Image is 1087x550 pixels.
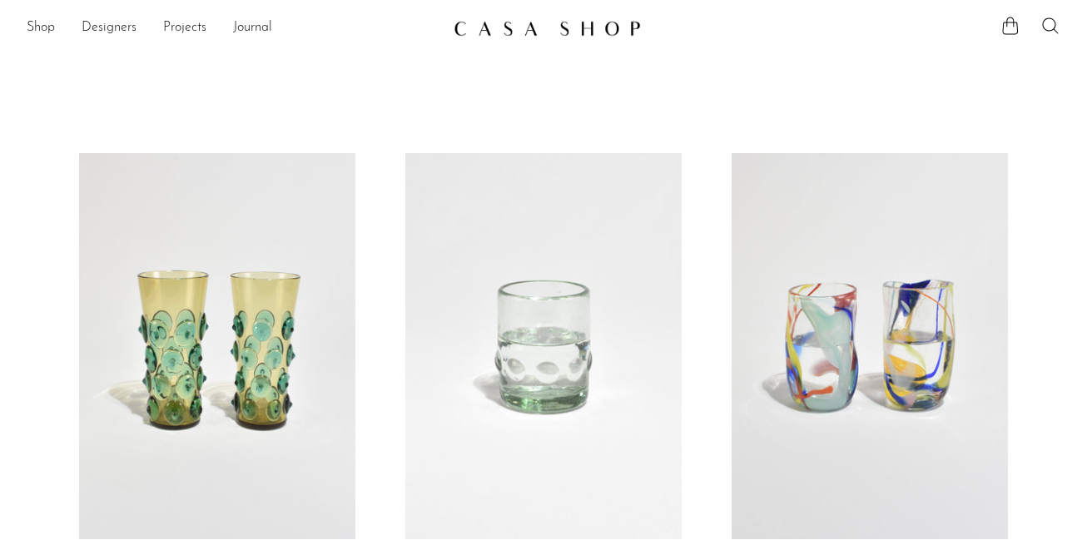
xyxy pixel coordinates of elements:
a: Journal [233,17,272,39]
a: Projects [163,17,206,39]
a: Designers [82,17,136,39]
ul: NEW HEADER MENU [27,14,440,42]
a: Shop [27,17,55,39]
nav: Desktop navigation [27,14,440,42]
